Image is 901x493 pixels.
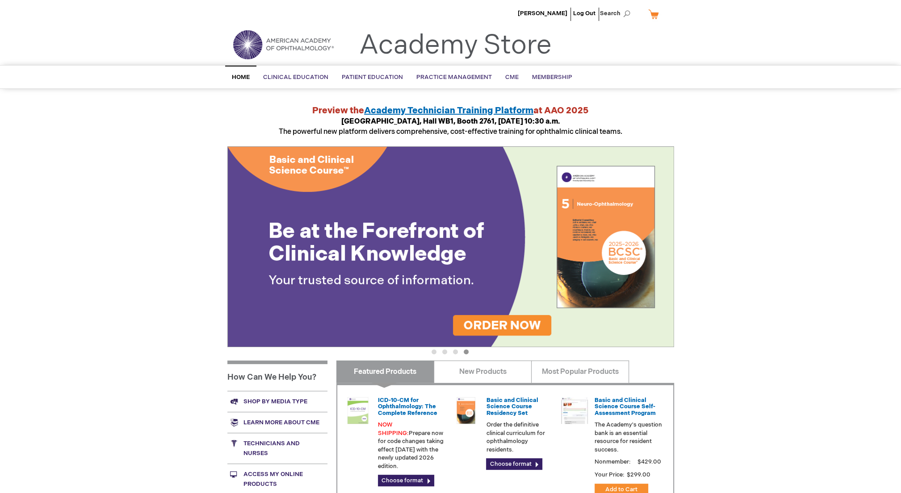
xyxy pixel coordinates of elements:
[378,475,434,486] a: Choose format
[434,360,532,383] a: New Products
[636,458,662,465] span: $429.00
[232,74,250,81] span: Home
[378,397,437,417] a: ICD-10-CM for Ophthalmology: The Complete Reference
[600,4,634,22] span: Search
[416,74,492,81] span: Practice Management
[532,74,572,81] span: Membership
[605,486,637,493] span: Add to Cart
[573,10,595,17] a: Log Out
[378,421,446,470] p: Prepare now for code changes taking effect [DATE] with the newly updated 2026 edition.
[595,397,656,417] a: Basic and Clinical Science Course Self-Assessment Program
[263,74,328,81] span: Clinical Education
[595,471,624,478] strong: Your Price:
[486,397,538,417] a: Basic and Clinical Science Course Residency Set
[561,397,588,424] img: bcscself_20.jpg
[432,349,436,354] button: 1 of 4
[505,74,519,81] span: CME
[595,421,662,454] p: The Academy's question bank is an essential resource for resident success.
[227,412,327,433] a: Learn more about CME
[359,29,552,62] a: Academy Store
[486,458,542,470] a: Choose format
[227,391,327,412] a: Shop by media type
[464,349,469,354] button: 4 of 4
[279,117,622,136] span: The powerful new platform delivers comprehensive, cost-effective training for ophthalmic clinical...
[531,360,629,383] a: Most Popular Products
[453,397,479,424] img: 02850963u_47.png
[341,117,560,126] strong: [GEOGRAPHIC_DATA], Hall WB1, Booth 2761, [DATE] 10:30 a.m.
[378,421,409,437] font: NOW SHIPPING:
[453,349,458,354] button: 3 of 4
[227,433,327,464] a: Technicians and nurses
[595,456,631,468] strong: Nonmember:
[227,360,327,391] h1: How Can We Help You?
[336,360,434,383] a: Featured Products
[342,74,403,81] span: Patient Education
[486,421,554,454] p: Order the definitive clinical curriculum for ophthalmology residents.
[518,10,567,17] a: [PERSON_NAME]
[312,105,589,116] strong: Preview the at AAO 2025
[344,397,371,424] img: 0120008u_42.png
[364,105,533,116] a: Academy Technician Training Platform
[442,349,447,354] button: 2 of 4
[626,471,652,478] span: $299.00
